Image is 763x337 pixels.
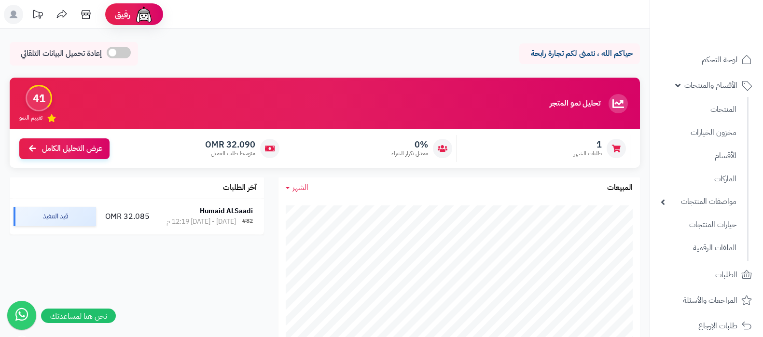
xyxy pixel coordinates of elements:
[702,53,737,67] span: لوحة التحكم
[115,9,130,20] span: رفيق
[684,79,737,92] span: الأقسام والمنتجات
[698,319,737,333] span: طلبات الإرجاع
[19,114,42,122] span: تقييم النمو
[656,289,757,312] a: المراجعات والأسئلة
[134,5,153,24] img: ai-face.png
[19,138,110,159] a: عرض التحليل الكامل
[205,149,255,158] span: متوسط طلب العميل
[42,143,102,154] span: عرض التحليل الكامل
[242,217,253,227] div: #82
[223,184,257,192] h3: آخر الطلبات
[166,217,236,227] div: [DATE] - [DATE] 12:19 م
[656,215,741,235] a: خيارات المنتجات
[656,169,741,189] a: الماركات
[286,182,308,193] a: الشهر
[656,48,757,71] a: لوحة التحكم
[550,99,600,108] h3: تحليل نمو المتجر
[574,139,602,150] span: 1
[683,294,737,307] span: المراجعات والأسئلة
[391,149,428,158] span: معدل تكرار الشراء
[656,146,741,166] a: الأقسام
[292,182,308,193] span: الشهر
[205,139,255,150] span: 32.090 OMR
[527,48,633,59] p: حياكم الله ، نتمنى لكم تجارة رابحة
[656,238,741,258] a: الملفات الرقمية
[656,263,757,286] a: الطلبات
[656,122,741,143] a: مخزون الخيارات
[697,26,754,46] img: logo-2.png
[200,206,253,216] strong: Humaid ALSaadi
[100,199,155,234] td: 32.085 OMR
[391,139,428,150] span: 0%
[656,191,741,212] a: مواصفات المنتجات
[26,5,50,27] a: تحديثات المنصة
[21,48,102,59] span: إعادة تحميل البيانات التلقائي
[607,184,633,192] h3: المبيعات
[14,207,96,226] div: قيد التنفيذ
[574,149,602,158] span: طلبات الشهر
[656,99,741,120] a: المنتجات
[715,268,737,282] span: الطلبات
